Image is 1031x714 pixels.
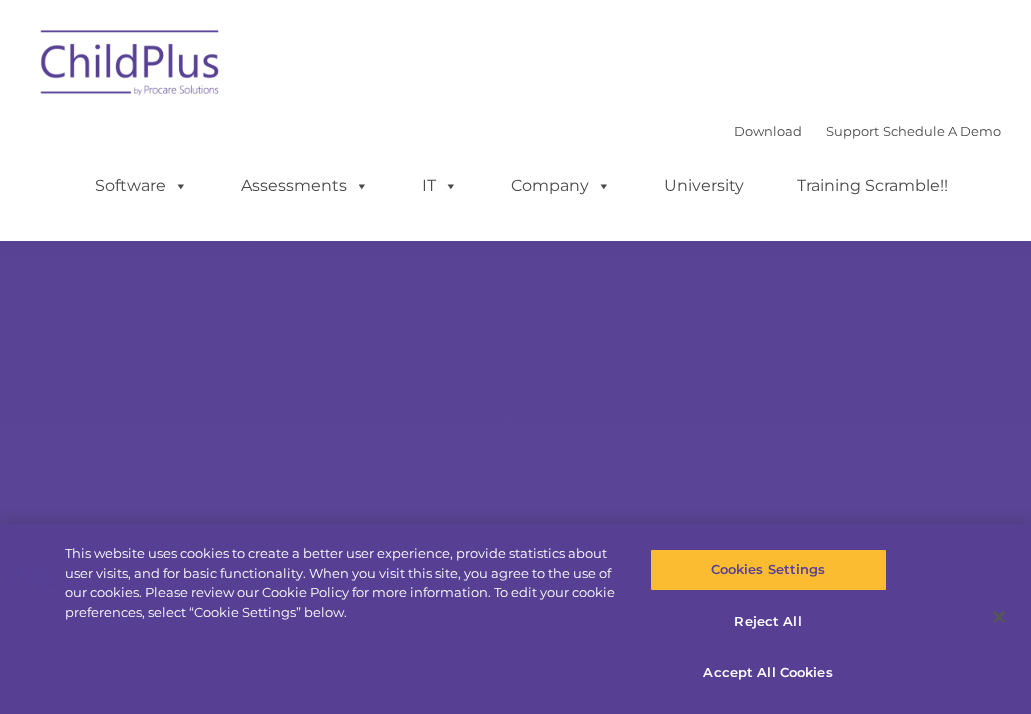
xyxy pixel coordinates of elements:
div: This website uses cookies to create a better user experience, provide statistics about user visit... [65,544,619,622]
button: Cookies Settings [650,549,887,591]
a: Support [826,123,879,139]
button: Reject All [650,601,887,643]
a: University [644,166,764,206]
font: | [734,123,1001,139]
a: Assessments [221,166,389,206]
a: Schedule A Demo [883,123,1001,139]
a: Download [734,123,802,139]
img: ChildPlus by Procare Solutions [31,16,231,116]
button: Close [977,595,1021,639]
button: Accept All Cookies [650,652,887,694]
a: Training Scramble!! [777,166,968,206]
a: IT [402,166,478,206]
a: Software [75,166,208,206]
a: Company [491,166,631,206]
